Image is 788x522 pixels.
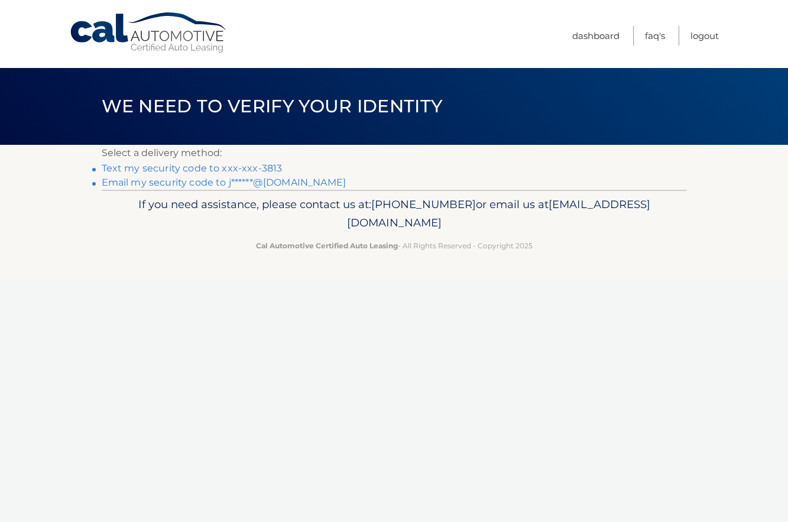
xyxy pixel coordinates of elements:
a: Dashboard [572,26,620,46]
a: Logout [690,26,719,46]
a: Cal Automotive [69,12,229,54]
a: FAQ's [645,26,665,46]
span: [PHONE_NUMBER] [371,197,476,211]
p: If you need assistance, please contact us at: or email us at [109,195,679,233]
strong: Cal Automotive Certified Auto Leasing [256,241,398,250]
span: We need to verify your identity [102,95,443,117]
a: Text my security code to xxx-xxx-3813 [102,163,283,174]
p: Select a delivery method: [102,145,687,161]
a: Email my security code to j******@[DOMAIN_NAME] [102,177,346,188]
p: - All Rights Reserved - Copyright 2025 [109,239,679,252]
